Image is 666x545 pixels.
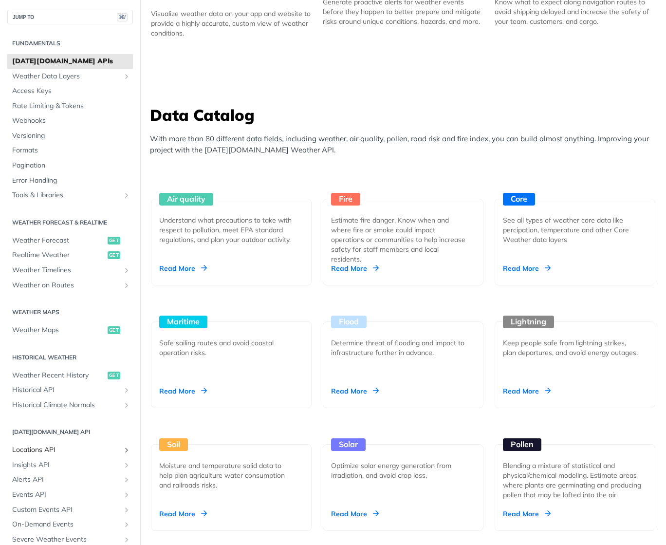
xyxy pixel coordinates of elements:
[7,158,133,173] a: Pagination
[123,446,130,454] button: Show subpages for Locations API
[7,84,133,98] a: Access Keys
[7,10,133,24] button: JUMP TO⌘/
[503,263,551,273] div: Read More
[7,353,133,362] h2: Historical Weather
[12,400,120,410] span: Historical Climate Normals
[7,263,133,278] a: Weather TimelinesShow subpages for Weather Timelines
[12,176,130,186] span: Error Handling
[12,146,130,155] span: Formats
[147,163,315,285] a: Air quality Understand what precautions to take with respect to pollution, meet EPA standard regu...
[331,338,467,357] div: Determine threat of flooding and impact to infrastructure further in advance.
[123,476,130,484] button: Show subpages for Alerts API
[159,215,296,244] div: Understand what precautions to take with respect to pollution, meet EPA standard regulations, and...
[331,215,467,264] div: Estimate fire danger. Know when and where fire or smoke could impact operations or communities to...
[319,285,487,408] a: Flood Determine threat of flooding and impact to infrastructure further in advance. Read More
[503,461,647,500] div: Blending a mixture of statistical and physical/chemical modeling. Estimate areas where plants are...
[319,408,487,531] a: Solar Optimize solar energy generation from irradiation, and avoid crop loss. Read More
[7,428,133,436] h2: [DATE][DOMAIN_NAME] API
[123,536,130,544] button: Show subpages for Severe Weather Events
[7,472,133,487] a: Alerts APIShow subpages for Alerts API
[12,445,120,455] span: Locations API
[331,193,360,206] div: Fire
[123,461,130,469] button: Show subpages for Insights API
[7,233,133,248] a: Weather Forecastget
[7,99,133,113] a: Rate Limiting & Tokens
[331,316,367,328] div: Flood
[12,250,105,260] span: Realtime Weather
[12,131,130,141] span: Versioning
[123,191,130,199] button: Show subpages for Tools & Libraries
[7,143,133,158] a: Formats
[12,116,130,126] span: Webhooks
[491,408,659,531] a: Pollen Blending a mixture of statistical and physical/chemical modeling. Estimate areas where pla...
[159,509,207,519] div: Read More
[12,490,120,500] span: Events API
[12,265,120,275] span: Weather Timelines
[7,308,133,317] h2: Weather Maps
[331,509,379,519] div: Read More
[331,386,379,396] div: Read More
[151,9,312,38] div: Visualize weather data on your app and website to provide a highly accurate, custom view of weath...
[503,193,535,206] div: Core
[123,386,130,394] button: Show subpages for Historical API
[7,443,133,457] a: Locations APIShow subpages for Locations API
[108,326,120,334] span: get
[147,285,315,408] a: Maritime Safe sailing routes and avoid coastal operation risks. Read More
[159,193,213,206] div: Air quality
[123,73,130,80] button: Show subpages for Weather Data Layers
[159,461,296,490] div: Moisture and temperature solid data to help plan agriculture water consumption and railroads risks.
[159,316,207,328] div: Maritime
[7,173,133,188] a: Error Handling
[108,251,120,259] span: get
[7,218,133,227] h2: Weather Forecast & realtime
[331,263,379,273] div: Read More
[12,236,105,245] span: Weather Forecast
[123,282,130,289] button: Show subpages for Weather on Routes
[12,101,130,111] span: Rate Limiting & Tokens
[491,285,659,408] a: Lightning Keep people safe from lightning strikes, plan departures, and avoid energy outages. Rea...
[12,475,120,485] span: Alerts API
[12,505,120,515] span: Custom Events API
[503,338,639,357] div: Keep people safe from lightning strikes, plan departures, and avoid energy outages.
[150,133,661,155] p: With more than 80 different data fields, including weather, air quality, pollen, road risk and fi...
[7,398,133,413] a: Historical Climate NormalsShow subpages for Historical Climate Normals
[503,438,541,451] div: Pollen
[7,39,133,48] h2: Fundamentals
[108,372,120,379] span: get
[7,54,133,69] a: [DATE][DOMAIN_NAME] APIs
[7,248,133,263] a: Realtime Weatherget
[123,266,130,274] button: Show subpages for Weather Timelines
[12,371,105,380] span: Weather Recent History
[123,521,130,528] button: Show subpages for On-Demand Events
[7,368,133,383] a: Weather Recent Historyget
[319,163,487,285] a: Fire Estimate fire danger. Know when and where fire or smoke could impact operations or communiti...
[159,338,296,357] div: Safe sailing routes and avoid coastal operation risks.
[7,323,133,338] a: Weather Mapsget
[7,517,133,532] a: On-Demand EventsShow subpages for On-Demand Events
[7,278,133,293] a: Weather on RoutesShow subpages for Weather on Routes
[503,386,551,396] div: Read More
[12,460,120,470] span: Insights API
[7,113,133,128] a: Webhooks
[7,188,133,203] a: Tools & LibrariesShow subpages for Tools & Libraries
[150,104,661,126] h3: Data Catalog
[503,509,551,519] div: Read More
[12,535,120,545] span: Severe Weather Events
[123,491,130,499] button: Show subpages for Events API
[12,385,120,395] span: Historical API
[12,190,120,200] span: Tools & Libraries
[503,316,554,328] div: Lightning
[7,129,133,143] a: Versioning
[12,56,130,66] span: [DATE][DOMAIN_NAME] APIs
[12,72,120,81] span: Weather Data Layers
[7,69,133,84] a: Weather Data LayersShow subpages for Weather Data Layers
[12,325,105,335] span: Weather Maps
[7,488,133,502] a: Events APIShow subpages for Events API
[503,215,639,244] div: See all types of weather core data like percipation, temperature and other Core Weather data layers
[159,263,207,273] div: Read More
[331,438,366,451] div: Solar
[12,161,130,170] span: Pagination
[7,383,133,397] a: Historical APIShow subpages for Historical API
[7,503,133,517] a: Custom Events APIShow subpages for Custom Events API
[331,461,467,480] div: Optimize solar energy generation from irradiation, and avoid crop loss.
